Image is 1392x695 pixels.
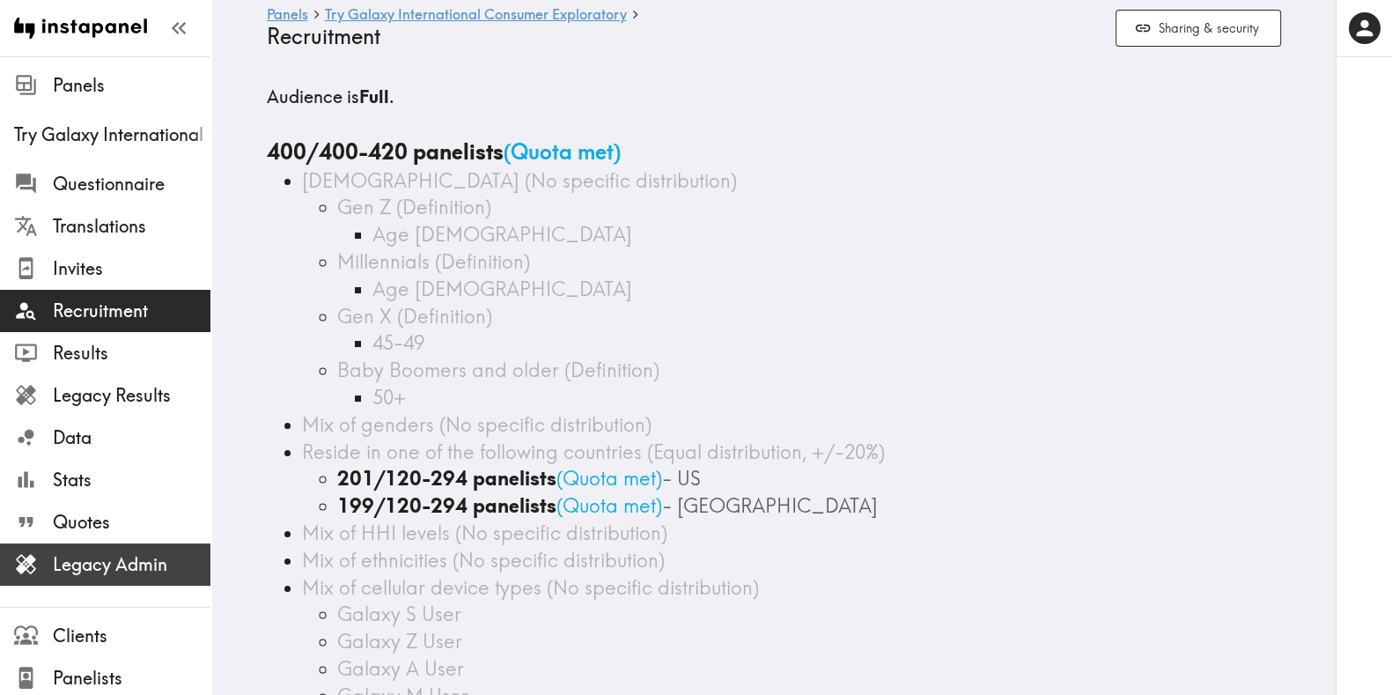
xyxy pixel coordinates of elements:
[359,85,389,107] b: Full
[302,575,759,600] span: Mix of cellular device types (No specific distribution)
[337,195,491,219] span: Gen Z (Definition)
[53,73,210,98] span: Panels
[53,552,210,577] span: Legacy Admin
[337,358,659,382] span: Baby Boomers and older (Definition)
[662,466,701,491] span: - US
[372,385,406,410] span: 50+
[337,602,461,626] span: Galaxy S User
[53,172,210,196] span: Questionnaire
[302,548,665,573] span: Mix of ethnicities (No specific distribution)
[267,85,1281,109] h5: Audience is .
[302,521,667,545] span: Mix of HHI levels (No specific distribution)
[337,656,464,681] span: Galaxy A User
[53,425,210,450] span: Data
[372,330,424,355] span: 45-49
[1116,10,1281,48] button: Sharing & security
[556,466,662,491] span: ( Quota met )
[337,249,530,274] span: Millennials (Definition)
[556,493,662,518] span: ( Quota met )
[53,666,210,691] span: Panelists
[53,468,210,492] span: Stats
[53,299,210,323] span: Recruitment
[267,138,504,165] b: 400/400-420 panelists
[14,122,210,147] span: Try Galaxy International Consumer Exploratory
[53,624,210,648] span: Clients
[372,277,632,301] span: Age [DEMOGRAPHIC_DATA]
[337,493,556,518] b: 199/120-294 panelists
[53,214,210,239] span: Translations
[53,510,210,535] span: Quotes
[53,256,210,281] span: Invites
[662,493,878,518] span: - [GEOGRAPHIC_DATA]
[53,341,210,366] span: Results
[504,138,621,165] span: ( Quota met )
[302,168,737,193] span: [DEMOGRAPHIC_DATA] (No specific distribution)
[372,222,632,247] span: Age [DEMOGRAPHIC_DATA]
[267,7,308,24] a: Panels
[302,412,652,437] span: Mix of genders (No specific distribution)
[337,466,556,491] b: 201/120-294 panelists
[337,304,492,329] span: Gen X (Definition)
[302,440,885,464] span: Reside in one of the following countries (Equal distribution, +/-20%)
[53,383,210,408] span: Legacy Results
[337,629,462,654] span: Galaxy Z User
[267,24,1101,49] h4: Recruitment
[325,7,627,24] a: Try Galaxy International Consumer Exploratory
